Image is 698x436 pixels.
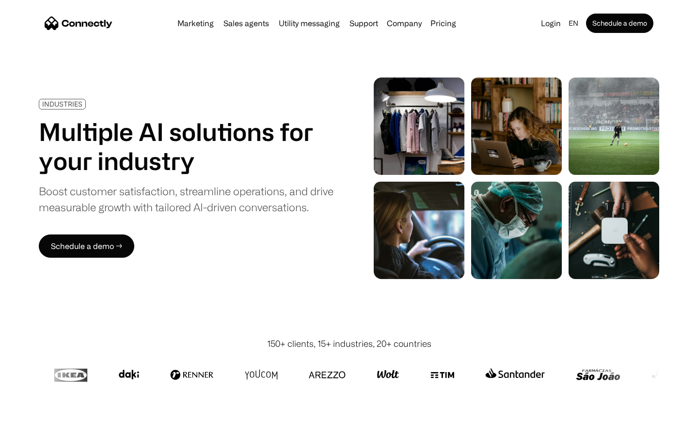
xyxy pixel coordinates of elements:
div: Boost customer satisfaction, streamline operations, and drive measurable growth with tailored AI-... [39,183,333,215]
a: Login [537,16,565,30]
a: Sales agents [220,19,273,27]
a: Schedule a demo → [39,234,134,258]
div: en [569,16,578,30]
ul: Language list [19,419,58,433]
a: Schedule a demo [586,14,653,33]
div: Company [387,16,422,30]
aside: Language selected: English [10,418,58,433]
a: Utility messaging [275,19,344,27]
div: 150+ clients, 15+ industries, 20+ countries [267,337,431,350]
a: Support [346,19,382,27]
h1: Multiple AI solutions for your industry [39,117,333,175]
a: Pricing [427,19,460,27]
div: INDUSTRIES [42,100,82,108]
a: Marketing [174,19,218,27]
